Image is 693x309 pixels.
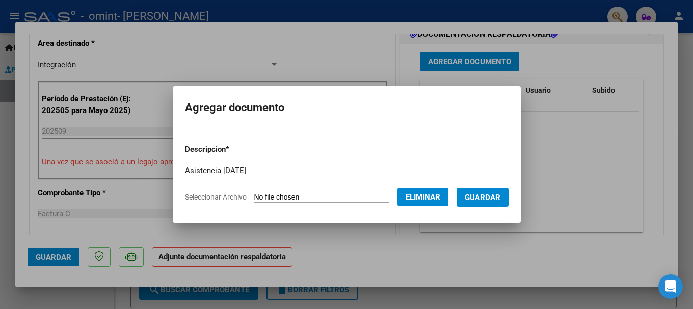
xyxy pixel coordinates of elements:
button: Guardar [457,188,509,207]
span: Guardar [465,193,500,202]
button: Eliminar [397,188,448,206]
p: Descripcion [185,144,282,155]
span: Eliminar [406,192,440,202]
h2: Agregar documento [185,98,509,118]
div: Open Intercom Messenger [658,274,683,299]
span: Seleccionar Archivo [185,193,247,201]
